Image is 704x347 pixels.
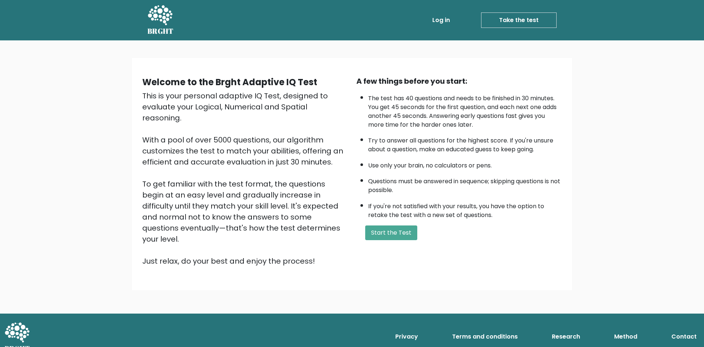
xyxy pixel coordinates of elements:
[368,158,562,170] li: Use only your brain, no calculators or pens.
[368,90,562,129] li: The test has 40 questions and needs to be finished in 30 minutes. You get 45 seconds for the firs...
[365,225,417,240] button: Start the Test
[429,13,453,28] a: Log in
[368,133,562,154] li: Try to answer all questions for the highest score. If you're unsure about a question, make an edu...
[147,27,174,36] h5: BRGHT
[611,329,640,344] a: Method
[368,198,562,220] li: If you're not satisfied with your results, you have the option to retake the test with a new set ...
[668,329,700,344] a: Contact
[392,329,421,344] a: Privacy
[147,3,174,37] a: BRGHT
[142,90,348,267] div: This is your personal adaptive IQ Test, designed to evaluate your Logical, Numerical and Spatial ...
[356,76,562,87] div: A few things before you start:
[449,329,521,344] a: Terms and conditions
[549,329,583,344] a: Research
[368,173,562,195] li: Questions must be answered in sequence; skipping questions is not possible.
[481,12,557,28] a: Take the test
[142,76,317,88] b: Welcome to the Brght Adaptive IQ Test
